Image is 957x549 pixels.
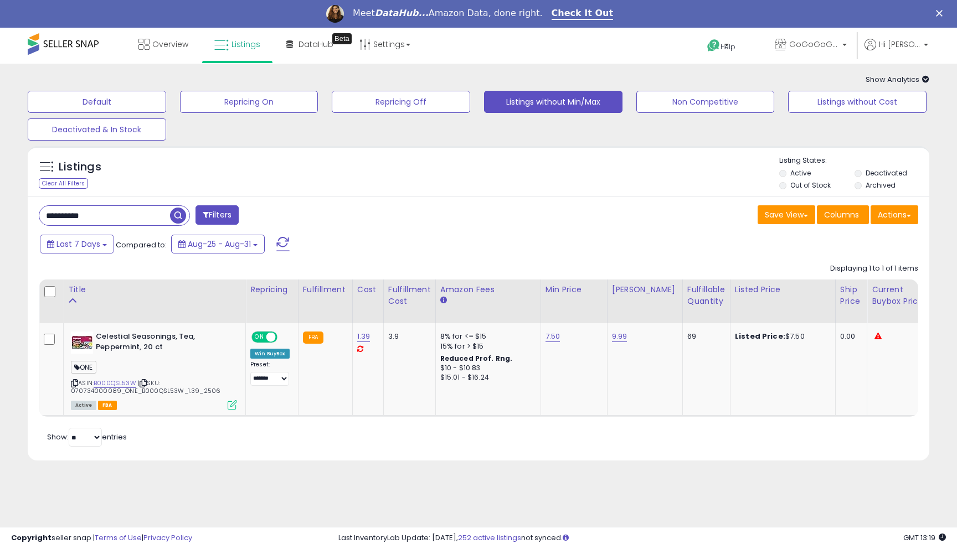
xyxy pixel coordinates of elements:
[388,284,431,307] div: Fulfillment Cost
[39,178,88,189] div: Clear All Filters
[56,239,100,250] span: Last 7 Days
[735,332,827,341] div: $7.50
[47,432,127,442] span: Show: entries
[71,332,93,354] img: 51Ui7+LRTEL._SL40_.jpg
[872,284,929,307] div: Current Buybox Price
[484,91,622,113] button: Listings without Min/Max
[326,5,344,23] img: Profile image for Georgie
[766,28,855,64] a: GoGoGoGoneLLC
[96,332,230,355] b: Celestial Seasonings, Tea, Peppermint, 20 ct
[721,42,735,51] span: Help
[440,341,532,351] div: 15% for > $15
[758,205,815,224] button: Save View
[735,331,785,341] b: Listed Price:
[40,235,114,253] button: Last 7 Days
[698,30,757,64] a: Help
[206,28,269,61] a: Listings
[866,74,929,85] span: Show Analytics
[71,361,96,374] span: ONE
[195,205,239,225] button: Filters
[612,284,678,296] div: [PERSON_NAME]
[824,209,859,220] span: Columns
[936,10,947,17] div: Close
[171,235,265,253] button: Aug-25 - Aug-31
[687,284,726,307] div: Fulfillable Quantity
[546,284,603,296] div: Min Price
[440,354,513,363] b: Reduced Prof. Rng.
[231,39,260,50] span: Listings
[180,91,318,113] button: Repricing On
[71,401,96,410] span: All listings currently available for purchase on Amazon
[71,332,237,408] div: ASIN:
[98,401,117,410] span: FBA
[546,331,560,342] a: 7.50
[351,28,419,61] a: Settings
[94,379,136,388] a: B000QSL53W
[865,39,928,64] a: Hi [PERSON_NAME]
[440,284,536,296] div: Amazon Fees
[357,331,371,342] a: 1.39
[440,373,532,382] div: $15.01 - $16.24
[299,39,333,50] span: DataHub
[788,91,927,113] button: Listings without Cost
[840,284,862,307] div: Ship Price
[276,333,294,342] span: OFF
[866,180,896,190] label: Archived
[152,39,188,50] span: Overview
[130,28,197,61] a: Overview
[789,39,839,50] span: GoGoGoGoneLLC
[68,284,241,296] div: Title
[357,284,379,296] div: Cost
[552,8,614,20] a: Check It Out
[687,332,722,341] div: 69
[303,284,348,296] div: Fulfillment
[440,296,447,305] small: Amazon Fees.
[28,118,166,141] button: Deactivated & In Stock
[375,8,429,18] i: DataHub...
[332,33,352,44] div: Tooltip anchor
[840,332,858,341] div: 0.00
[28,91,166,113] button: Default
[871,205,918,224] button: Actions
[250,361,290,386] div: Preset:
[253,333,266,342] span: ON
[440,332,532,341] div: 8% for <= $15
[278,28,342,61] a: DataHub
[353,8,543,19] div: Meet Amazon Data, done right.
[388,332,427,341] div: 3.9
[817,205,869,224] button: Columns
[830,263,918,274] div: Displaying 1 to 1 of 1 items
[188,239,251,250] span: Aug-25 - Aug-31
[707,39,721,53] i: Get Help
[879,39,920,50] span: Hi [PERSON_NAME]
[332,91,470,113] button: Repricing Off
[59,159,101,175] h5: Listings
[303,332,323,344] small: FBA
[866,168,907,178] label: Deactivated
[440,364,532,373] div: $10 - $10.83
[735,284,831,296] div: Listed Price
[779,156,929,166] p: Listing States:
[790,168,811,178] label: Active
[71,379,220,395] span: | SKU: 070734000089_ONE_B000QSL53W_1.39_2506
[612,331,627,342] a: 9.99
[790,180,831,190] label: Out of Stock
[116,240,167,250] span: Compared to:
[636,91,775,113] button: Non Competitive
[250,284,294,296] div: Repricing
[250,349,290,359] div: Win BuyBox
